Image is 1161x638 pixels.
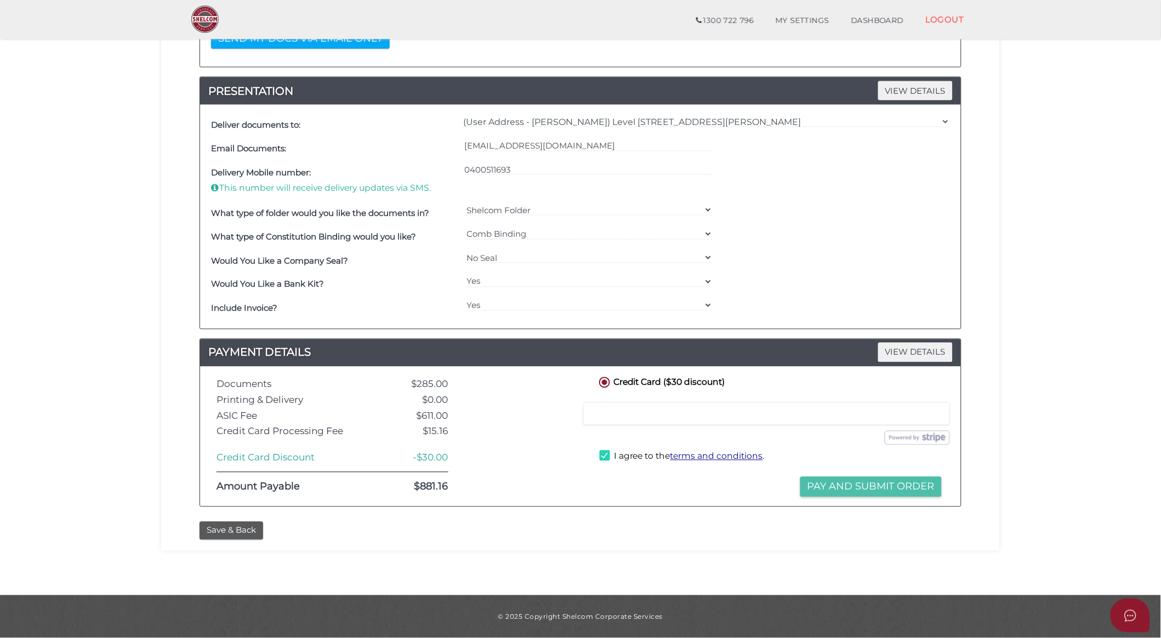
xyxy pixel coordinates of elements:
a: DASHBOARD [840,10,915,32]
input: Please enter a valid 10-digit phone number [465,163,713,175]
b: What type of folder would you like the documents in? [211,208,429,218]
p: This number will receive delivery updates via SMS. [211,182,459,194]
b: Include Invoice? [211,303,277,314]
div: $611.00 [368,411,457,421]
div: © 2025 Copyright Shelcom Corporate Services [169,612,992,621]
div: Credit Card Processing Fee [208,426,368,437]
div: $881.16 [368,482,457,493]
b: What type of Constitution Binding would you like? [211,231,416,242]
div: $0.00 [368,395,457,406]
b: Email Documents: [211,143,286,153]
b: Would You Like a Bank Kit? [211,279,324,289]
button: Save & Back [200,522,263,540]
div: Documents [208,379,368,390]
div: Printing & Delivery [208,395,368,406]
div: -$30.00 [368,453,457,463]
div: Amount Payable [208,482,368,493]
a: PAYMENT DETAILSVIEW DETAILS [200,344,961,361]
b: Delivery Mobile number: [211,167,311,178]
button: Pay and Submit Order [800,477,942,497]
label: Credit Card ($30 discount) [597,375,725,389]
div: Credit Card Discount [208,453,368,463]
iframe: Secure card payment input frame [590,409,943,419]
button: Open asap [1111,599,1150,633]
div: ASIC Fee [208,411,368,421]
h4: PRESENTATION [200,82,961,100]
span: VIEW DETAILS [878,81,953,100]
a: MY SETTINGS [765,10,840,32]
b: Would You Like a Company Seal? [211,255,348,266]
b: Deliver documents to: [211,119,300,130]
span: VIEW DETAILS [878,343,953,362]
label: I agree to the . [600,451,765,464]
a: LOGOUT [914,8,975,31]
h4: PAYMENT DETAILS [200,344,961,361]
div: $15.16 [368,426,457,437]
a: terms and conditions [670,451,763,462]
div: $285.00 [368,379,457,390]
a: 1300 722 796 [685,10,765,32]
a: PRESENTATIONVIEW DETAILS [200,82,961,100]
img: stripe.png [885,431,950,445]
